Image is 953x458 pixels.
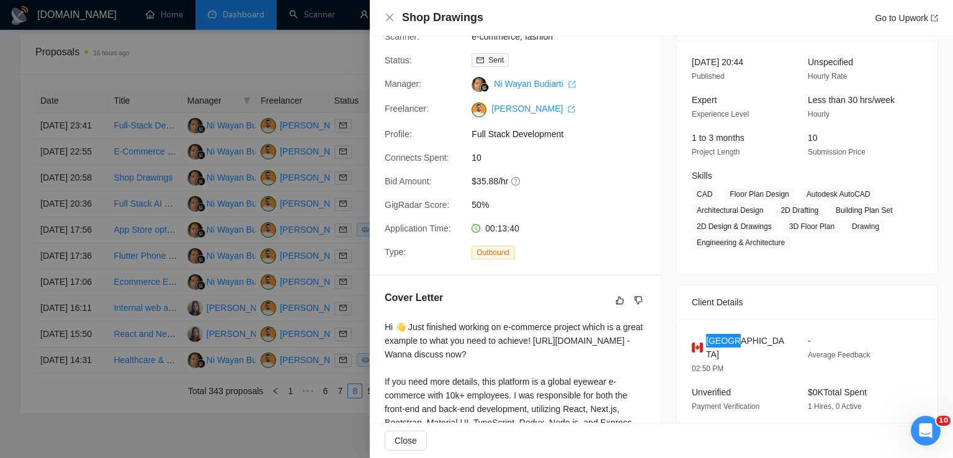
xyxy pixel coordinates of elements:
[875,13,938,23] a: Go to Upworkexport
[692,171,712,181] span: Skills
[511,176,521,186] span: question-circle
[725,187,794,201] span: Floor Plan Design
[385,247,406,257] span: Type:
[568,106,575,113] span: export
[472,32,553,42] a: e-commerce, fashion
[472,102,486,117] img: c1NLmzrk-0pBZjOo1nLSJnOz0itNHKTdmMHAt8VIsLFzaWqqsJDJtcFyV3OYvrqgu3
[631,293,646,308] button: dislike
[692,236,790,249] span: Engineering & Architecture
[385,12,395,23] button: Close
[808,402,862,411] span: 1 Hires, 0 Active
[692,220,777,233] span: 2D Design & Drawings
[568,81,576,88] span: export
[385,200,449,210] span: GigRadar Score:
[692,72,725,81] span: Published
[936,416,951,426] span: 10
[385,104,429,114] span: Freelancer:
[692,148,740,156] span: Project Length
[472,151,658,164] span: 10
[784,220,839,233] span: 3D Floor Plan
[847,220,884,233] span: Drawing
[615,295,624,305] span: like
[692,402,759,411] span: Payment Verification
[911,416,941,446] iframe: Intercom live chat
[692,285,923,319] div: Client Details
[485,223,519,233] span: 00:13:40
[931,14,938,22] span: export
[692,187,717,201] span: CAD
[692,341,703,354] img: 🇨🇦
[706,334,788,361] span: [GEOGRAPHIC_DATA]
[692,110,749,119] span: Experience Level
[808,133,818,143] span: 10
[692,57,743,67] span: [DATE] 20:44
[808,110,830,119] span: Hourly
[385,129,412,139] span: Profile:
[692,387,731,397] span: Unverified
[612,293,627,308] button: like
[808,95,895,105] span: Less than 30 hrs/week
[808,148,866,156] span: Submission Price
[480,83,489,92] img: gigradar-bm.png
[385,176,432,186] span: Bid Amount:
[808,387,867,397] span: $0K Total Spent
[472,224,480,233] span: clock-circle
[476,56,484,64] span: mail
[776,204,823,217] span: 2D Drafting
[385,223,451,233] span: Application Time:
[831,204,897,217] span: Building Plan Set
[634,295,643,305] span: dislike
[802,187,875,201] span: Autodesk AutoCAD
[385,153,449,163] span: Connects Spent:
[808,57,853,67] span: Unspecified
[491,104,575,114] a: [PERSON_NAME] export
[808,72,847,81] span: Hourly Rate
[385,79,421,89] span: Manager:
[472,174,658,188] span: $35.88/hr
[402,10,483,25] h4: Shop Drawings
[385,55,412,65] span: Status:
[488,56,504,65] span: Sent
[385,32,419,42] span: Scanner:
[808,336,811,346] span: -
[472,198,658,212] span: 50%
[808,351,870,359] span: Average Feedback
[692,95,717,105] span: Expert
[472,246,514,259] span: Outbound
[472,127,658,141] span: Full Stack Development
[385,431,427,451] button: Close
[692,133,745,143] span: 1 to 3 months
[692,364,723,373] span: 02:50 PM
[494,79,575,89] a: Ni Wayan Budiarti export
[385,12,395,22] span: close
[385,290,443,305] h5: Cover Letter
[692,204,768,217] span: Architectural Design
[395,434,417,447] span: Close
